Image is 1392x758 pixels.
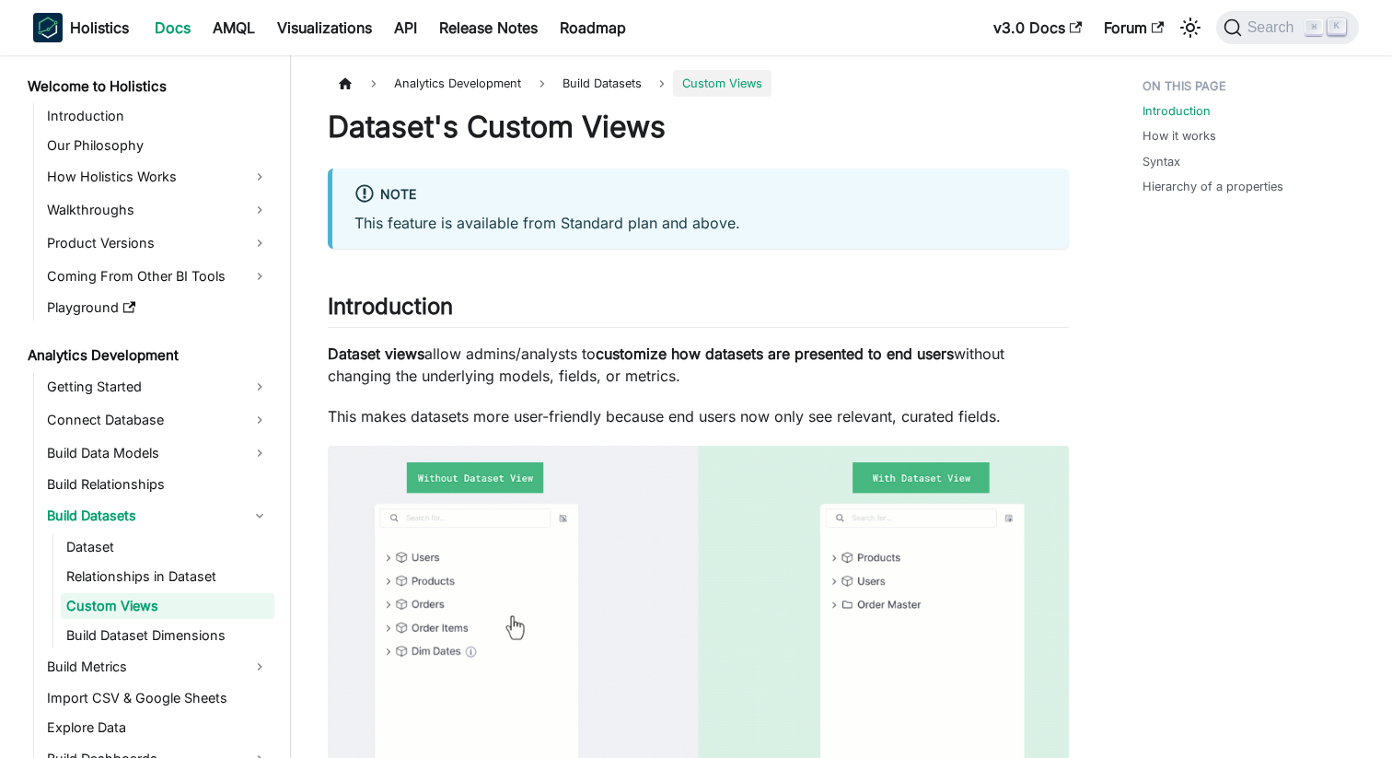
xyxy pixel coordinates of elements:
a: Build Datasets [41,501,274,531]
a: Build Metrics [41,652,274,682]
a: Relationships in Dataset [61,564,274,589]
kbd: ⌘ [1305,19,1323,36]
a: Introduction [41,103,274,129]
a: Connect Database [41,405,274,435]
a: Build Data Models [41,438,274,468]
a: Build Dataset Dimensions [61,623,274,648]
nav: Breadcrumbs [328,70,1069,97]
a: Release Notes [428,13,549,42]
h2: Introduction [328,293,1069,328]
a: HolisticsHolistics [33,13,129,42]
a: Roadmap [549,13,637,42]
span: Search [1242,19,1305,36]
img: Holistics [33,13,63,42]
a: Our Philosophy [41,133,274,158]
a: Syntax [1143,153,1180,170]
b: Holistics [70,17,129,39]
a: AMQL [202,13,266,42]
strong: customize how datasets are presented to end users [596,344,954,363]
button: Switch between dark and light mode (currently light mode) [1176,13,1205,42]
a: Analytics Development [22,343,274,368]
a: How Holistics Works [41,162,274,192]
a: How it works [1143,127,1216,145]
button: Search (Command+K) [1216,11,1359,44]
div: Note [354,183,1047,207]
kbd: K [1328,18,1346,35]
a: Welcome to Holistics [22,74,274,99]
a: Build Relationships [41,472,274,497]
p: This makes datasets more user-friendly because end users now only see relevant, curated fields. [328,405,1069,427]
a: Docs [144,13,202,42]
a: Forum [1093,13,1175,42]
a: Visualizations [266,13,383,42]
a: Playground [41,295,274,321]
a: Import CSV & Google Sheets [41,685,274,711]
a: Hierarchy of a properties [1143,178,1283,195]
a: v3.0 Docs [982,13,1093,42]
a: Explore Data [41,715,274,741]
a: Dataset [61,534,274,560]
a: API [383,13,428,42]
span: Build Datasets [553,70,651,97]
a: Walkthroughs [41,195,274,225]
a: Getting Started [41,372,274,402]
a: Product Versions [41,228,274,258]
p: This feature is available from Standard plan and above. [354,212,1047,234]
a: Introduction [1143,102,1211,120]
p: allow admins/analysts to without changing the underlying models, fields, or metrics. [328,343,1069,387]
a: Custom Views [61,593,274,619]
span: Analytics Development [385,70,530,97]
a: Home page [328,70,363,97]
h1: Dataset's Custom Views [328,109,1069,146]
nav: Docs sidebar [15,55,291,758]
strong: Dataset views [328,344,424,363]
span: Custom Views [673,70,771,97]
a: Coming From Other BI Tools [41,262,274,291]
